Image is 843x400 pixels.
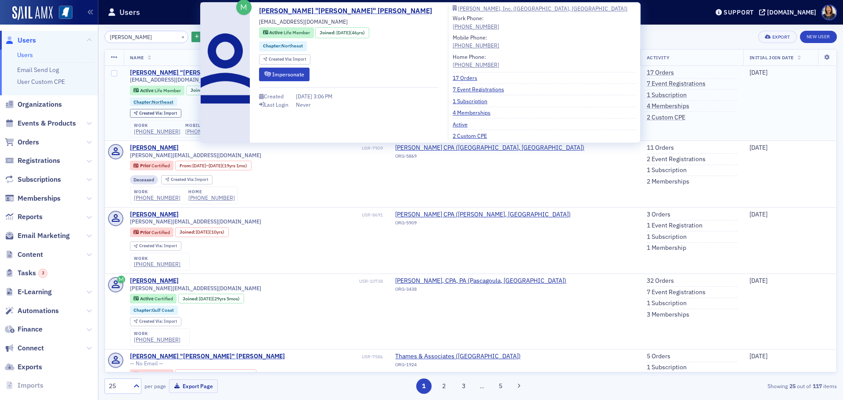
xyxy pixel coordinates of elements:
span: Thames & Associates (Richland) [395,353,521,360]
span: Registrations [18,156,60,166]
span: Michael L. Thompson CPA (Jackson, MS) [395,211,571,219]
a: Chapter:Gulf Coast [133,307,174,313]
span: Connect [18,343,44,353]
span: [DATE] [196,229,209,235]
span: Joined : [320,29,336,36]
div: USR-7909 [180,145,383,151]
span: — No Email — [130,360,163,367]
span: Michael Pierce CPA (West Point, MS) [395,144,584,152]
span: Email Marketing [18,231,70,241]
a: Imports [5,381,43,390]
span: [DATE] [336,29,350,36]
a: Chapter:Northeast [133,99,173,105]
div: [PHONE_NUMBER] [134,336,180,343]
a: [PERSON_NAME] CPA ([PERSON_NAME], [GEOGRAPHIC_DATA]) [395,211,571,219]
a: Active [453,120,474,128]
a: Exports [5,362,42,372]
span: … [476,382,488,390]
strong: 25 [788,382,797,390]
div: Created Via: Import [259,54,310,65]
div: Import [139,111,177,116]
button: 1 [416,378,432,394]
div: Export [772,35,790,40]
div: [PERSON_NAME], Inc. ([GEOGRAPHIC_DATA], [GEOGRAPHIC_DATA]) [458,6,627,11]
label: per page [144,382,166,390]
span: [DATE] [749,144,767,151]
div: Created Via: Import [130,241,181,251]
div: Import [171,177,209,182]
div: [PERSON_NAME] [130,211,179,219]
a: Subscriptions [5,175,61,184]
a: Active Life Member [263,29,310,36]
span: Profile [821,5,837,20]
span: Tasks [18,268,47,278]
div: Showing out of items [599,382,837,390]
button: 2 [436,378,451,394]
a: 17 Orders [453,74,484,82]
div: – (19yrs 1mo) [192,163,247,169]
span: [DATE] [192,371,206,377]
a: [PHONE_NUMBER] [188,195,235,201]
div: work [134,189,180,195]
a: [PHONE_NUMBER] [453,61,499,68]
a: [PERSON_NAME] CPA ([GEOGRAPHIC_DATA], [GEOGRAPHIC_DATA]) [395,144,584,152]
div: USR-10738 [180,278,383,284]
a: Orders [5,137,39,147]
div: [PHONE_NUMBER] [453,22,499,30]
div: Mobile Phone: [453,33,499,50]
span: Users [18,36,36,45]
div: Created Via: Import [130,109,181,118]
div: Prior: Prior: Certified [130,227,174,237]
div: Support [724,8,754,16]
div: Joined: 1979-08-31 00:00:00 [315,27,369,38]
span: [DATE] [209,371,222,377]
a: Email Send Log [17,66,59,74]
div: work [134,256,180,261]
span: Chapter : [263,43,281,49]
div: work [134,123,180,128]
a: Connect [5,343,44,353]
span: [DATE] [749,277,767,285]
a: [PERSON_NAME] "[PERSON_NAME]" [PERSON_NAME] [259,6,439,16]
a: 7 Event Registrations [453,85,511,93]
a: 11 Orders [647,144,674,152]
div: ORG-3438 [395,286,566,295]
span: Chapter : [133,99,152,105]
img: SailAMX [12,6,53,20]
span: Subscriptions [18,175,61,184]
a: 1 Event Registration [647,222,702,230]
div: mobile [185,123,232,128]
img: SailAMX [59,6,72,19]
div: Joined: 1996-04-08 00:00:00 [178,294,244,303]
span: Name [130,54,144,61]
div: work [134,331,180,336]
span: [DATE] [749,210,767,218]
a: [PERSON_NAME] [130,277,179,285]
span: Prior [140,371,151,377]
span: Created Via : [139,243,164,249]
a: Content [5,250,43,259]
span: E-Learning [18,287,52,297]
a: Prior Certified [133,371,169,377]
a: Prior Certified [133,163,169,169]
span: [DATE] [209,162,222,169]
a: 2 Event Registrations [647,155,706,163]
a: Memberships [5,194,61,203]
div: Import [139,319,177,324]
span: Life Member [284,29,310,36]
a: 7 Event Registrations [647,288,706,296]
button: AddFilter [191,32,227,43]
div: ORG-5869 [395,153,584,162]
span: Organizations [18,100,62,109]
span: Certified [155,295,173,302]
span: Finance [18,324,43,334]
div: Created Via: Import [130,317,181,326]
span: Automations [18,306,59,316]
a: Chapter:Northeast [263,43,303,50]
div: USR-8691 [180,212,383,218]
a: E-Learning [5,287,52,297]
span: Memberships [18,194,61,203]
span: [DATE] [749,352,767,360]
span: Joined : [180,229,196,235]
div: Active: Active: Life Member [130,86,185,95]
